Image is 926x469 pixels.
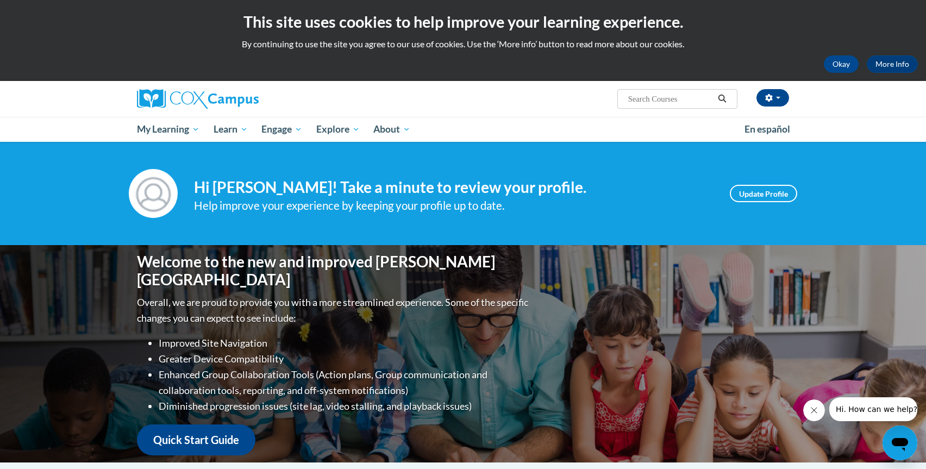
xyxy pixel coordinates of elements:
[129,169,178,218] img: Profile Image
[130,117,207,142] a: My Learning
[159,335,531,351] li: Improved Site Navigation
[137,424,255,455] a: Quick Start Guide
[137,123,199,136] span: My Learning
[824,55,859,73] button: Okay
[829,397,917,421] iframe: Message from company
[159,398,531,414] li: Diminished progression issues (site lag, video stalling, and playback issues)
[261,123,302,136] span: Engage
[316,123,360,136] span: Explore
[137,295,531,326] p: Overall, we are proud to provide you with a more streamlined experience. Some of the specific cha...
[867,55,918,73] a: More Info
[803,399,825,421] iframe: Close message
[737,118,797,141] a: En español
[159,367,531,398] li: Enhanced Group Collaboration Tools (Action plans, Group communication and collaboration tools, re...
[159,351,531,367] li: Greater Device Compatibility
[714,92,730,105] button: Search
[121,117,805,142] div: Main menu
[627,92,714,105] input: Search Courses
[367,117,418,142] a: About
[744,123,790,135] span: En español
[309,117,367,142] a: Explore
[207,117,255,142] a: Learn
[730,185,797,202] a: Update Profile
[137,253,531,289] h1: Welcome to the new and improved [PERSON_NAME][GEOGRAPHIC_DATA]
[756,89,789,107] button: Account Settings
[194,197,714,215] div: Help improve your experience by keeping your profile up to date.
[254,117,309,142] a: Engage
[194,178,714,197] h4: Hi [PERSON_NAME]! Take a minute to review your profile.
[8,38,918,50] p: By continuing to use the site you agree to our use of cookies. Use the ‘More info’ button to read...
[373,123,410,136] span: About
[137,89,259,109] img: Cox Campus
[8,11,918,33] h2: This site uses cookies to help improve your learning experience.
[214,123,248,136] span: Learn
[137,89,343,109] a: Cox Campus
[883,426,917,460] iframe: Button to launch messaging window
